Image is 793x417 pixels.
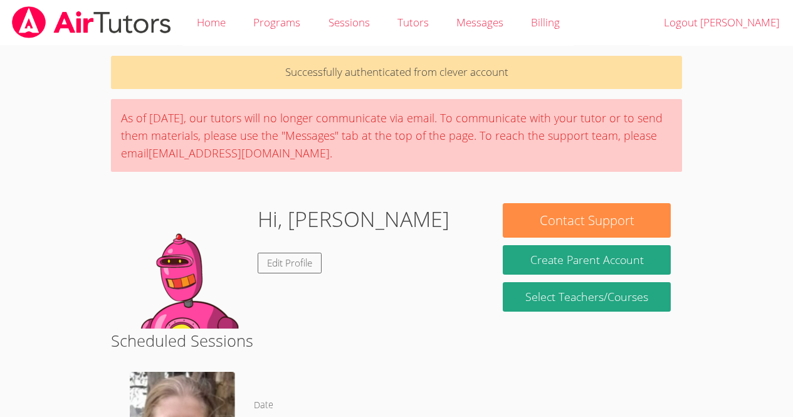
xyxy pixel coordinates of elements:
h1: Hi, [PERSON_NAME] [258,203,449,235]
div: As of [DATE], our tutors will no longer communicate via email. To communicate with your tutor or ... [111,99,682,172]
p: Successfully authenticated from clever account [111,56,682,89]
dt: Date [254,398,273,413]
h2: Scheduled Sessions [111,329,682,352]
button: Contact Support [503,203,670,238]
a: Edit Profile [258,253,322,273]
button: Create Parent Account [503,245,670,275]
span: Messages [456,15,503,29]
img: default.png [122,203,248,329]
img: airtutors_banner-c4298cdbf04f3fff15de1276eac7730deb9818008684d7c2e4769d2f7ddbe033.png [11,6,172,38]
a: Select Teachers/Courses [503,282,670,312]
